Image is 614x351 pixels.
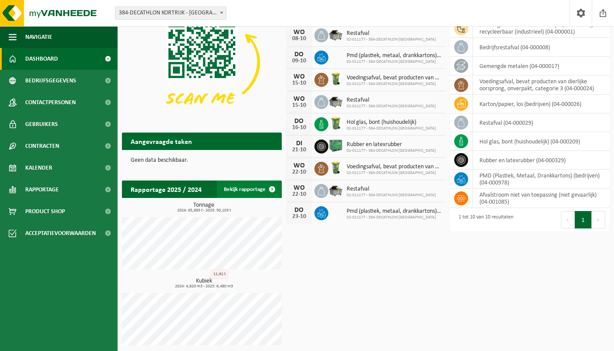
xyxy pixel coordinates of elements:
td: afvalstroom niet van toepassing (niet gevaarlijk) (04-001085) [473,189,610,208]
span: Restafval [347,186,436,193]
div: WO [290,29,308,36]
button: 1 [575,211,592,228]
div: WO [290,73,308,80]
span: Contracten [25,135,59,157]
span: Gebruikers [25,113,58,135]
div: WO [290,95,308,102]
span: 02-011177 - 384-DECATHLON [GEOGRAPHIC_DATA] [347,148,436,153]
div: 11,61 t [211,269,228,279]
div: 22-10 [290,191,308,198]
span: Kalender [25,157,52,179]
h3: Kubiek [126,278,282,289]
div: 16-10 [290,125,308,131]
button: Next [592,211,605,228]
td: hol glas, bont (huishoudelijk) (04-000209) [473,132,610,151]
div: 21-10 [290,147,308,153]
span: Voedingsafval, bevat producten van dierlijke oorsprong, onverpakt, categorie 3 [347,75,442,82]
div: 15-10 [290,80,308,86]
span: Restafval [347,30,436,37]
div: WO [290,184,308,191]
div: 09-10 [290,58,308,64]
span: Rapportage [25,179,59,201]
span: Hol glas, bont (huishoudelijk) [347,119,436,126]
span: Restafval [347,97,436,104]
div: 08-10 [290,36,308,42]
div: 22-10 [290,169,308,175]
img: WB-0240-HPE-GN-50 [328,116,343,131]
div: DO [290,207,308,214]
a: Bekijk rapportage [217,181,281,198]
td: restafval (04-000029) [473,113,610,132]
div: DO [290,118,308,125]
h2: Rapportage 2025 / 2024 [122,181,210,198]
td: bedrijfsrestafval (04-000008) [473,38,610,57]
span: 02-011177 - 384-DECATHLON [GEOGRAPHIC_DATA] [347,126,436,131]
span: Product Shop [25,201,65,222]
span: Pmd (plastiek, metaal, drankkartons) (bedrijven) [347,52,442,59]
img: WB-5000-GAL-GY-01 [328,27,343,42]
img: WB-0140-HPE-GN-50 [328,72,343,86]
div: DI [290,140,308,147]
h3: Tonnage [126,202,282,213]
span: 02-011177 - 384-DECATHLON [GEOGRAPHIC_DATA] [347,170,442,176]
span: Voedingsafval, bevat producten van dierlijke oorsprong, onverpakt, categorie 3 [347,164,442,170]
td: gemengde metalen (04-000017) [473,57,610,75]
span: Contactpersonen [25,92,76,113]
span: Navigatie [25,26,52,48]
span: Acceptatievoorwaarden [25,222,96,244]
span: 384-DECATHLON KORTRIJK - KORTRIJK [115,7,226,19]
span: Bedrijfsgegevens [25,70,76,92]
button: Previous [561,211,575,228]
div: 1 tot 10 van 10 resultaten [454,210,513,229]
td: gemengde harde kunststoffen (PE, PP en PVC), recycleerbaar (industrieel) (04-000001) [473,19,610,38]
span: 384-DECATHLON KORTRIJK - KORTRIJK [115,7,226,20]
td: PMD (Plastiek, Metaal, Drankkartons) (bedrijven) (04-000978) [473,170,610,189]
span: 02-011177 - 384-DECATHLON [GEOGRAPHIC_DATA] [347,215,442,220]
div: DO [290,51,308,58]
h2: Aangevraagde taken [122,133,201,150]
div: 23-10 [290,214,308,220]
span: 2024: 4,820 m3 - 2025: 6,480 m3 [126,284,282,289]
span: 02-011177 - 384-DECATHLON [GEOGRAPHIC_DATA] [347,193,436,198]
span: 02-011177 - 384-DECATHLON [GEOGRAPHIC_DATA] [347,104,436,109]
div: WO [290,162,308,169]
span: 02-011177 - 384-DECATHLON [GEOGRAPHIC_DATA] [347,82,442,87]
span: 02-011177 - 384-DECATHLON [GEOGRAPHIC_DATA] [347,37,436,42]
img: WB-0140-HPE-GN-50 [328,160,343,175]
span: Pmd (plastiek, metaal, drankkartons) (bedrijven) [347,208,442,215]
td: voedingsafval, bevat producten van dierlijke oorsprong, onverpakt, categorie 3 (04-000024) [473,75,610,95]
td: karton/papier, los (bedrijven) (04-000026) [473,95,610,113]
img: WB-5000-GAL-GY-01 [328,94,343,109]
span: Dashboard [25,48,58,70]
span: 2024: 65,985 t - 2025: 50,103 t [126,208,282,213]
img: Download de VHEPlus App [122,2,282,122]
p: Geen data beschikbaar. [131,157,273,164]
img: PB-HB-1400-HPE-GN-01 [328,138,343,153]
img: WB-5000-GAL-GY-01 [328,183,343,198]
span: 02-011177 - 384-DECATHLON [GEOGRAPHIC_DATA] [347,59,442,65]
div: 15-10 [290,102,308,109]
td: rubber en latexrubber (04-000329) [473,151,610,170]
span: Rubber en latexrubber [347,141,436,148]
